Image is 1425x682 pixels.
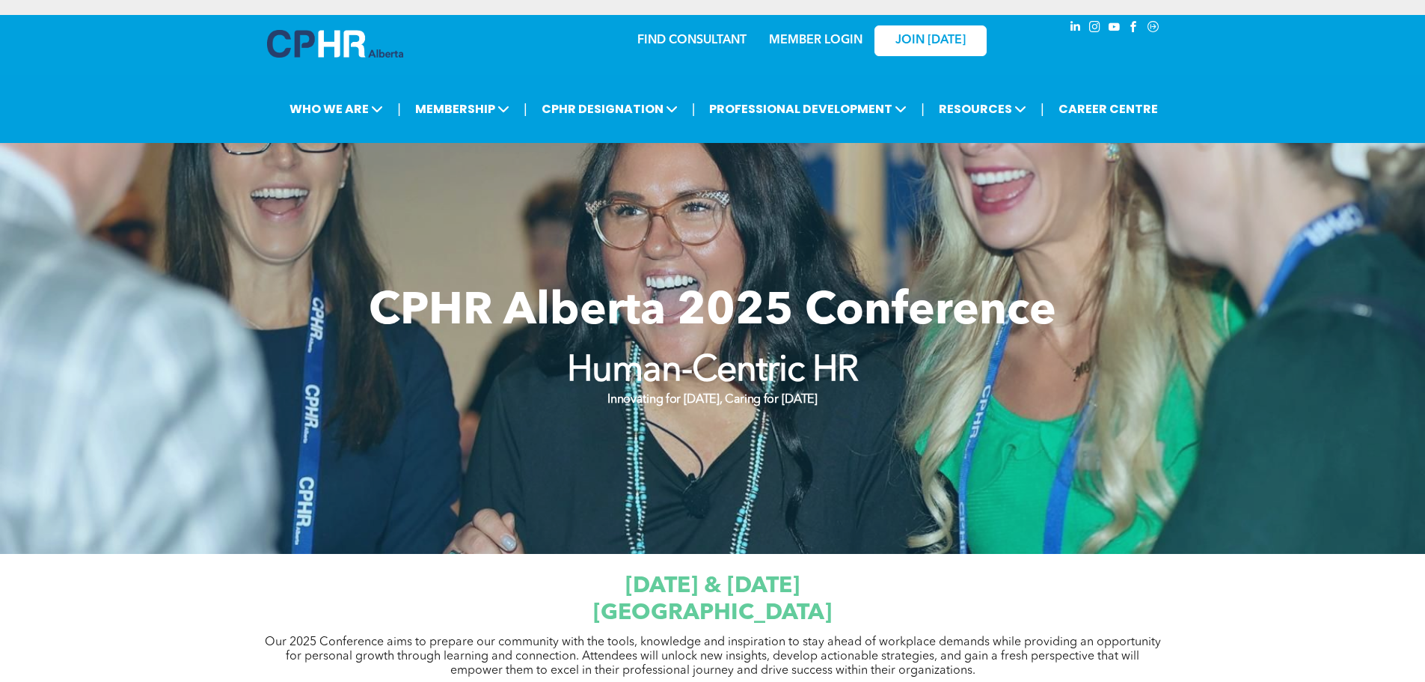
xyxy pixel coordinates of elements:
a: Social network [1145,19,1162,39]
span: [DATE] & [DATE] [625,575,800,597]
strong: Innovating for [DATE], Caring for [DATE] [607,394,817,406]
span: [GEOGRAPHIC_DATA] [593,602,832,624]
a: linkedin [1067,19,1084,39]
a: facebook [1126,19,1142,39]
span: MEMBERSHIP [411,95,514,123]
li: | [692,94,696,124]
a: MEMBER LOGIN [769,34,862,46]
span: Our 2025 Conference aims to prepare our community with the tools, knowledge and inspiration to st... [265,636,1161,677]
span: JOIN [DATE] [895,34,966,48]
a: instagram [1087,19,1103,39]
li: | [397,94,401,124]
span: CPHR Alberta 2025 Conference [369,290,1056,335]
a: CAREER CENTRE [1054,95,1162,123]
strong: Human-Centric HR [567,353,859,389]
span: CPHR DESIGNATION [537,95,682,123]
span: PROFESSIONAL DEVELOPMENT [705,95,911,123]
span: RESOURCES [934,95,1031,123]
img: A blue and white logo for cp alberta [267,30,403,58]
li: | [1041,94,1044,124]
li: | [524,94,527,124]
a: youtube [1106,19,1123,39]
li: | [921,94,925,124]
a: FIND CONSULTANT [637,34,747,46]
span: WHO WE ARE [285,95,387,123]
a: JOIN [DATE] [874,25,987,56]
